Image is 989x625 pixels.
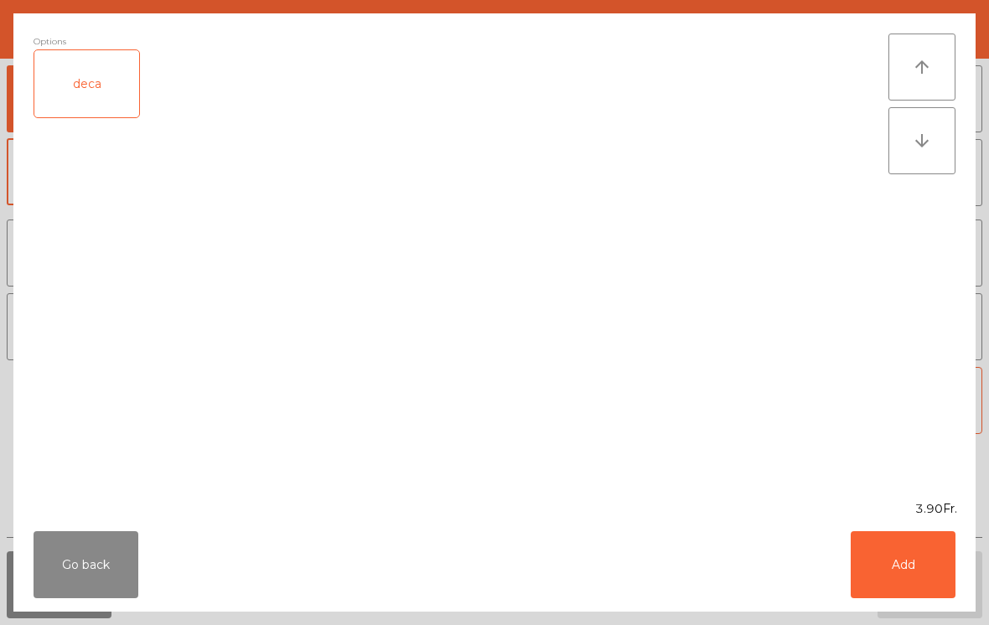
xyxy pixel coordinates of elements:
[888,107,955,174] button: arrow_downward
[13,500,976,518] div: 3.90Fr.
[912,57,932,77] i: arrow_upward
[34,50,139,117] div: deca
[912,131,932,151] i: arrow_downward
[851,531,955,598] button: Add
[34,531,138,598] button: Go back
[34,34,66,49] span: Options
[888,34,955,101] button: arrow_upward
